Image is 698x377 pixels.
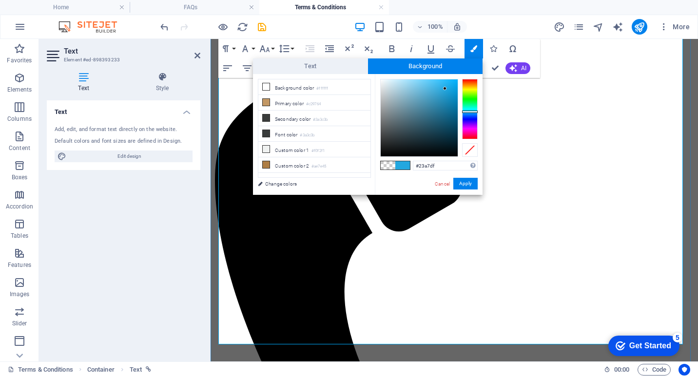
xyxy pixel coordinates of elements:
[55,137,193,146] div: Default colors and font sizes are defined in Design.
[256,21,268,33] i: Save (Ctrl+S)
[130,2,259,13] h4: FAQs
[655,19,694,35] button: More
[7,115,32,123] p: Columns
[72,2,82,12] div: 5
[6,203,33,210] p: Accordion
[462,143,478,157] div: Clear Color Selection
[87,364,115,376] span: Click to select. Double-click to edit
[55,126,193,134] div: Add, edit, and format text directly on the website.
[593,21,604,33] button: navigator
[621,366,622,373] span: :
[47,72,124,93] h4: Text
[158,21,170,33] button: undo
[395,161,410,170] span: #23a7df
[434,180,451,188] a: Cancel
[505,62,530,74] button: AI
[573,21,584,33] i: Pages (Ctrl+Alt+S)
[218,39,237,58] button: Paragraph Format
[300,132,314,139] small: #3a3c3b
[679,364,690,376] button: Usercentrics
[427,21,443,33] h6: 100%
[12,173,28,181] p: Boxes
[301,39,319,58] button: Increase Indent
[381,161,395,170] span: #000000
[159,21,170,33] i: Undo: Change text (Ctrl+Z)
[256,21,268,33] button: save
[258,79,370,95] li: Background color
[465,39,483,58] button: Colors
[29,11,71,19] div: Get Started
[383,39,401,58] button: Bold (Ctrl+B)
[253,178,366,190] a: Change colors
[9,144,30,152] p: Content
[593,21,604,33] i: Navigator
[124,72,200,93] h4: Style
[306,101,321,108] small: #c29764
[368,58,483,74] span: Background
[614,364,629,376] span: 00 00
[87,364,151,376] nav: breadcrumb
[64,47,200,56] h2: Text
[484,39,503,58] button: Icons
[258,126,370,142] li: Font color
[402,39,421,58] button: Italic (Ctrl+I)
[55,151,193,162] button: Edit design
[130,364,142,376] span: Click to select. Double-click to edit
[441,39,460,58] button: Strikethrough
[453,22,462,31] i: On resize automatically adjust zoom level to fit chosen device.
[258,95,370,111] li: Primary color
[632,19,647,35] button: publish
[11,232,28,240] p: Tables
[320,39,339,58] button: Decrease Indent
[238,58,256,78] button: Align Center
[64,56,181,64] h3: Element #ed-898393233
[258,157,370,173] li: Custom color 2
[47,100,200,118] h4: Text
[638,364,671,376] button: Code
[146,367,151,372] i: This element is linked
[313,116,328,123] small: #3a3c3b
[604,364,630,376] h6: Session time
[69,151,190,162] span: Edit design
[238,39,256,58] button: Font Family
[359,39,378,58] button: Subscript
[413,21,447,33] button: 100%
[258,111,370,126] li: Secondary color
[504,39,522,58] button: Special Characters
[521,65,526,71] span: AI
[612,21,624,33] button: text_generator
[12,320,27,327] p: Slider
[259,2,389,13] h4: Terms & Conditions
[422,39,440,58] button: Underline (Ctrl+U)
[8,5,79,25] div: Get Started 5 items remaining, 0% complete
[316,85,328,92] small: #ffffff
[218,58,237,78] button: Align Left
[257,39,276,58] button: Font Size
[340,39,358,58] button: Superscript
[7,86,32,94] p: Elements
[253,58,368,74] span: Text
[642,364,666,376] span: Code
[554,21,565,33] i: Design (Ctrl+Alt+Y)
[7,57,32,64] p: Favorites
[486,58,504,78] button: Confirm (Ctrl+⏎)
[277,39,295,58] button: Line Height
[10,349,29,357] p: Header
[258,142,370,157] li: Custom color 1
[659,22,690,32] span: More
[573,21,585,33] button: pages
[236,21,248,33] button: reload
[56,21,129,33] img: Editor Logo
[8,261,31,269] p: Features
[453,178,478,189] button: Apply
[10,290,30,298] p: Images
[311,163,326,170] small: #ae7e45
[554,21,565,33] button: design
[311,148,325,154] small: #f0f2f1
[8,364,73,376] a: Terms & Conditions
